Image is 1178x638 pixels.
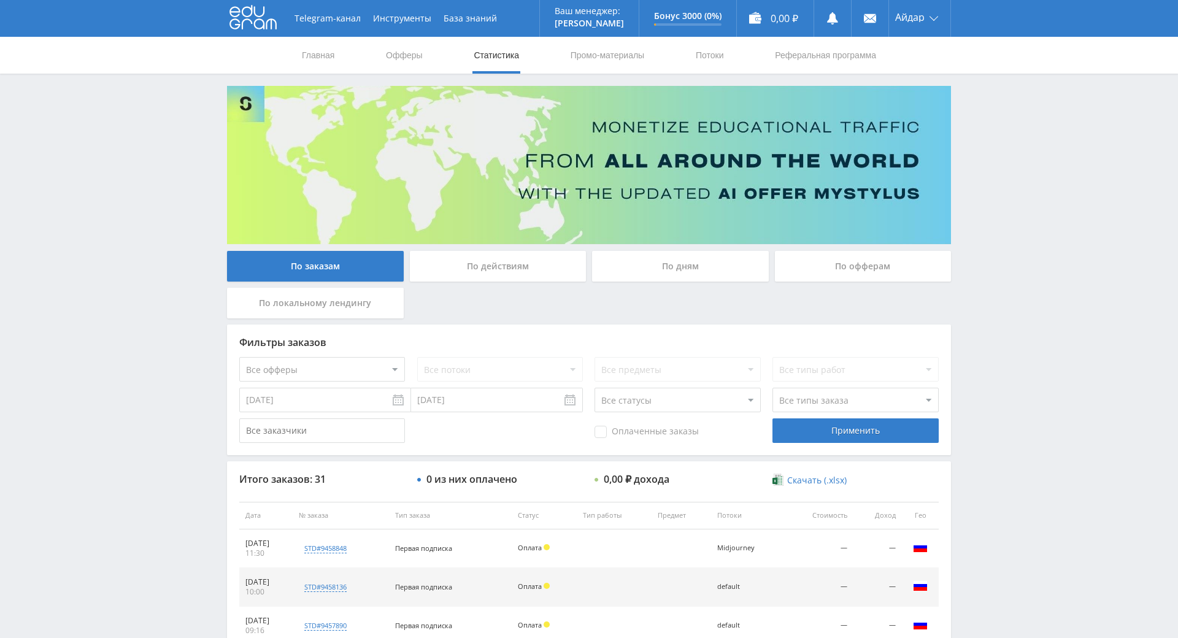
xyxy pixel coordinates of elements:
span: Айдар [895,12,925,22]
a: Реферальная программа [774,37,877,74]
a: Главная [301,37,336,74]
p: Ваш менеджер: [555,6,624,16]
div: По действиям [410,251,587,282]
a: Офферы [385,37,424,74]
div: По заказам [227,251,404,282]
a: Промо-материалы [569,37,645,74]
input: Все заказчики [239,418,405,443]
div: По локальному лендингу [227,288,404,318]
p: Бонус 3000 (0%) [654,11,722,21]
div: По офферам [775,251,952,282]
div: Применить [772,418,938,443]
span: Оплаченные заказы [595,426,699,438]
img: Banner [227,86,951,244]
a: Потоки [695,37,725,74]
div: Фильтры заказов [239,337,939,348]
a: Статистика [472,37,520,74]
div: По дням [592,251,769,282]
p: [PERSON_NAME] [555,18,624,28]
